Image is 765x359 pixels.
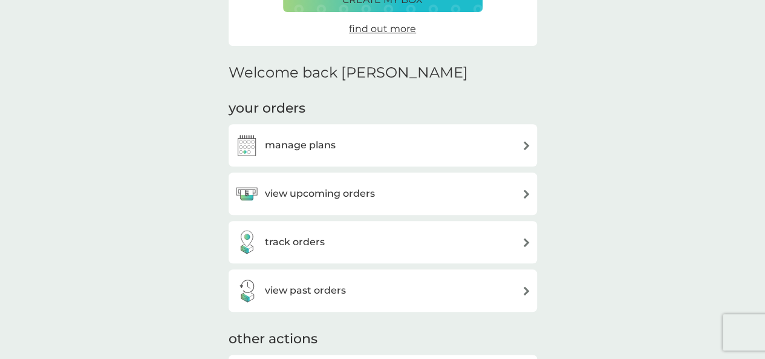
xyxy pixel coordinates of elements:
[522,141,531,150] img: arrow right
[522,286,531,295] img: arrow right
[265,234,325,250] h3: track orders
[349,23,416,35] span: find out more
[265,186,375,202] h3: view upcoming orders
[349,21,416,37] a: find out more
[229,99,305,118] h3: your orders
[229,330,317,349] h3: other actions
[265,137,336,153] h3: manage plans
[265,283,346,298] h3: view past orders
[522,238,531,247] img: arrow right
[229,64,468,82] h2: Welcome back [PERSON_NAME]
[522,189,531,199] img: arrow right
